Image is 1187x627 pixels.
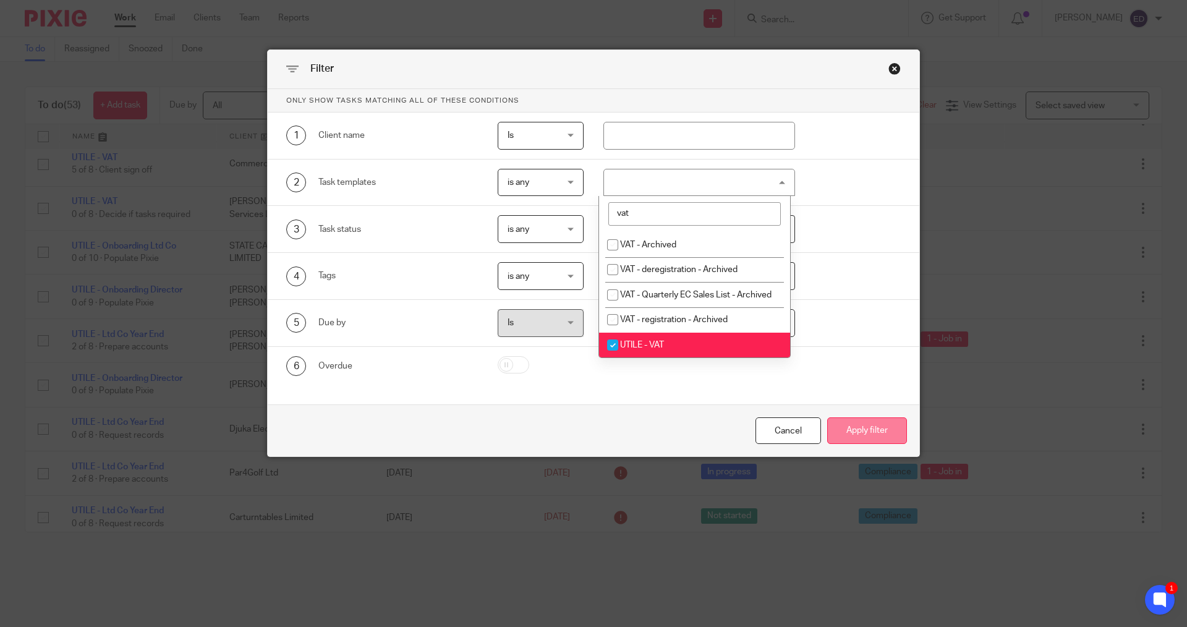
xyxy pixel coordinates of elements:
[286,173,306,192] div: 2
[755,417,821,444] div: Close this dialog window
[508,178,529,187] span: is any
[318,360,479,372] div: Overdue
[620,265,738,274] span: VAT - deregistration - Archived
[508,131,514,140] span: Is
[508,225,529,234] span: is any
[318,223,479,236] div: Task status
[620,315,728,324] span: VAT - registration - Archived
[318,317,479,329] div: Due by
[268,89,919,113] p: Only show tasks matching all of these conditions
[508,318,514,327] span: Is
[620,291,772,299] span: VAT - Quarterly EC Sales List - Archived
[286,220,306,239] div: 3
[620,241,676,249] span: VAT - Archived
[888,62,901,75] div: Close this dialog window
[286,356,306,376] div: 6
[286,267,306,286] div: 4
[608,202,781,226] input: Search options...
[318,176,479,189] div: Task templates
[318,129,479,142] div: Client name
[310,64,334,74] span: Filter
[508,272,529,281] span: is any
[286,126,306,145] div: 1
[286,313,306,333] div: 5
[620,341,664,349] span: UTILE - VAT
[318,270,479,282] div: Tags
[827,417,907,444] button: Apply filter
[1165,582,1178,594] div: 1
